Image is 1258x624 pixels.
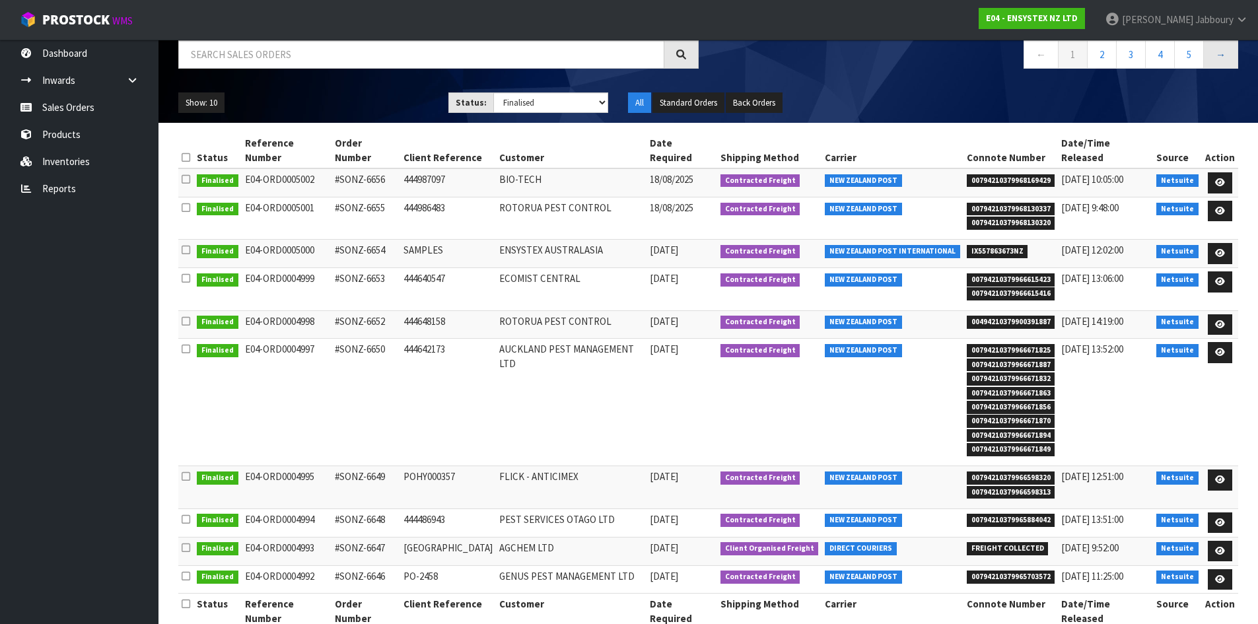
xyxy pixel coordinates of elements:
[825,344,902,357] span: NEW ZEALAND POST
[825,245,960,258] span: NEW ZEALAND POST INTERNATIONAL
[821,133,963,168] th: Carrier
[197,174,238,188] span: Finalised
[242,133,332,168] th: Reference Number
[650,343,678,355] span: [DATE]
[825,571,902,584] span: NEW ZEALAND POST
[967,571,1055,584] span: 00794210379965703572
[1202,133,1238,168] th: Action
[967,415,1055,428] span: 00794210379966671870
[1203,40,1238,69] a: →
[650,541,678,554] span: [DATE]
[1156,514,1199,527] span: Netsuite
[197,471,238,485] span: Finalised
[720,344,800,357] span: Contracted Freight
[197,273,238,287] span: Finalised
[242,339,332,466] td: E04-ORD0004997
[332,240,400,268] td: #SONZ-6654
[197,571,238,584] span: Finalised
[650,570,678,582] span: [DATE]
[720,273,800,287] span: Contracted Freight
[1061,570,1123,582] span: [DATE] 11:25:00
[650,272,678,285] span: [DATE]
[332,197,400,239] td: #SONZ-6655
[967,443,1055,456] span: 00794210379966671849
[967,273,1055,287] span: 00794210379966615423
[720,316,800,329] span: Contracted Freight
[496,133,646,168] th: Customer
[332,537,400,565] td: #SONZ-6647
[628,92,651,114] button: All
[825,273,902,287] span: NEW ZEALAND POST
[1156,571,1199,584] span: Netsuite
[967,174,1055,188] span: 00794210379968169429
[400,310,496,339] td: 444648158
[650,173,693,186] span: 18/08/2025
[197,542,238,555] span: Finalised
[20,11,36,28] img: cube-alt.png
[825,542,897,555] span: DIRECT COURIERS
[1058,40,1088,69] a: 1
[332,310,400,339] td: #SONZ-6652
[967,372,1055,386] span: 00794210379966671832
[400,339,496,466] td: 444642173
[825,471,902,485] span: NEW ZEALAND POST
[967,344,1055,357] span: 00794210379966671825
[1116,40,1146,69] a: 3
[1156,174,1199,188] span: Netsuite
[178,92,225,114] button: Show: 10
[496,310,646,339] td: ROTORUA PEST CONTROL
[178,40,664,69] input: Search sales orders
[496,466,646,508] td: FLICK - ANTICIMEX
[1156,316,1199,329] span: Netsuite
[967,471,1055,485] span: 00794210379966598320
[242,240,332,268] td: E04-ORD0005000
[967,287,1055,300] span: 00794210379966615416
[242,310,332,339] td: E04-ORD0004998
[650,244,678,256] span: [DATE]
[967,359,1055,372] span: 00794210379966671887
[400,168,496,197] td: 444987097
[825,514,902,527] span: NEW ZEALAND POST
[242,268,332,310] td: E04-ORD0004999
[825,203,902,216] span: NEW ZEALAND POST
[650,513,678,526] span: [DATE]
[720,542,819,555] span: Client Organised Freight
[1153,133,1202,168] th: Source
[720,203,800,216] span: Contracted Freight
[1087,40,1117,69] a: 2
[720,571,800,584] span: Contracted Freight
[332,168,400,197] td: #SONZ-6656
[242,466,332,508] td: E04-ORD0004995
[496,240,646,268] td: ENSYSTEX AUSTRALASIA
[1122,13,1193,26] span: [PERSON_NAME]
[496,197,646,239] td: ROTORUA PEST CONTROL
[496,565,646,594] td: GENUS PEST MANAGEMENT LTD
[496,508,646,537] td: PEST SERVICES OTAGO LTD
[496,339,646,466] td: AUCKLAND PEST MANAGEMENT LTD
[967,387,1055,400] span: 00794210379966671863
[400,268,496,310] td: 444640547
[717,133,822,168] th: Shipping Method
[967,245,1028,258] span: IX557863673NZ
[496,268,646,310] td: ECOMIST CENTRAL
[1145,40,1175,69] a: 4
[400,466,496,508] td: POHY000357
[652,92,724,114] button: Standard Orders
[986,13,1078,24] strong: E04 - ENSYSTEX NZ LTD
[1061,244,1123,256] span: [DATE] 12:02:00
[718,40,1239,73] nav: Page navigation
[650,470,678,483] span: [DATE]
[967,203,1055,216] span: 00794210379968130337
[1156,471,1199,485] span: Netsuite
[1061,201,1119,214] span: [DATE] 9:48:00
[496,537,646,565] td: AGCHEM LTD
[650,315,678,328] span: [DATE]
[825,316,902,329] span: NEW ZEALAND POST
[1061,272,1123,285] span: [DATE] 13:06:00
[193,133,242,168] th: Status
[967,486,1055,499] span: 00794210379966598313
[242,197,332,239] td: E04-ORD0005001
[726,92,783,114] button: Back Orders
[967,429,1055,442] span: 00794210379966671894
[720,471,800,485] span: Contracted Freight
